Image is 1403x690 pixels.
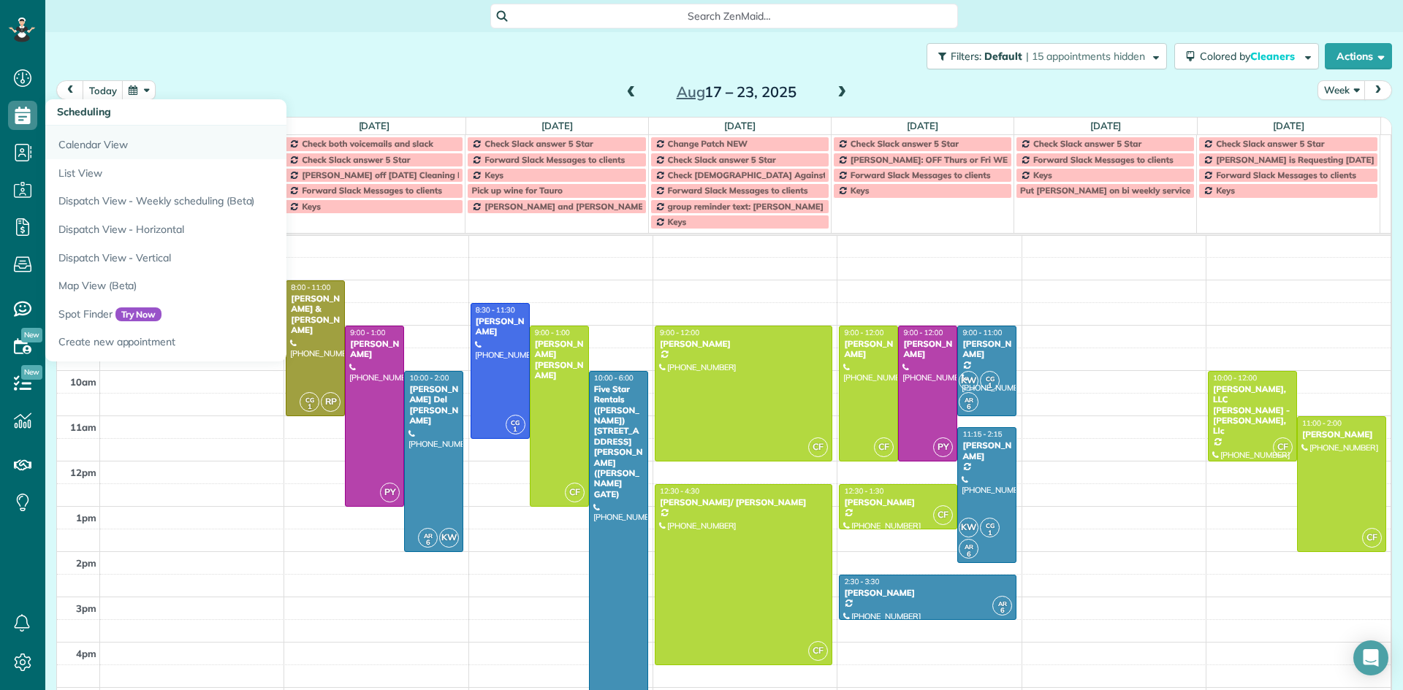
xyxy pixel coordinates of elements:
[302,138,433,149] span: Check both voicemails and slack
[660,486,699,496] span: 12:30 - 4:30
[83,80,123,100] button: today
[962,440,1012,461] div: [PERSON_NAME]
[844,328,883,337] span: 9:00 - 12:00
[302,169,503,180] span: [PERSON_NAME] off [DATE] Cleaning Restaurant
[851,169,991,180] span: Forward Slack Messages to clients
[1273,437,1293,457] span: CF
[1216,169,1356,180] span: Forward Slack Messages to clients
[668,169,880,180] span: Check [DEMOGRAPHIC_DATA] Against Spreadsheet
[981,526,999,540] small: 1
[962,339,1012,360] div: [PERSON_NAME]
[933,437,953,457] span: PY
[305,396,314,404] span: CG
[484,154,625,165] span: Forward Slack Messages to clients
[677,83,705,101] span: Aug
[408,384,459,426] div: [PERSON_NAME] Del [PERSON_NAME]
[668,154,776,165] span: Check Slack answer 5 Star
[1174,43,1319,69] button: Colored byCleaners
[1213,373,1257,383] span: 10:00 - 12:00
[1212,384,1293,437] div: [PERSON_NAME], LLC [PERSON_NAME] - [PERSON_NAME], Llc
[1353,640,1388,675] div: Open Intercom Messenger
[76,602,96,614] span: 3pm
[45,215,411,244] a: Dispatch View - Horizontal
[45,187,411,215] a: Dispatch View - Weekly scheduling (Beta)
[1325,43,1392,69] button: Actions
[21,328,42,342] span: New
[76,648,96,659] span: 4pm
[981,379,999,393] small: 1
[1020,185,1195,196] span: Put [PERSON_NAME] on bi weekly services
[1216,185,1235,196] span: Keys
[1033,138,1141,149] span: Check Slack answer 5 Star
[115,307,162,322] span: Try Now
[645,84,828,100] h2: 17 – 23, 2025
[70,421,96,433] span: 11am
[475,316,525,337] div: [PERSON_NAME]
[57,105,111,118] span: Scheduling
[350,328,385,337] span: 9:00 - 1:00
[291,283,330,292] span: 8:00 - 11:00
[302,201,321,212] span: Keys
[668,216,687,227] span: Keys
[844,577,879,586] span: 2:30 - 3:30
[1200,50,1300,63] span: Colored by
[593,384,644,499] div: Five Star Rentals ([PERSON_NAME]) [STREET_ADDRESS][PERSON_NAME] ([PERSON_NAME] GATE)
[986,521,995,529] span: CG
[808,641,828,661] span: CF
[565,483,585,502] span: CF
[1250,50,1297,63] span: Cleaners
[541,120,573,131] a: [DATE]
[902,339,953,360] div: [PERSON_NAME]
[962,328,1002,337] span: 9:00 - 11:00
[419,536,437,550] small: 6
[984,50,1023,63] span: Default
[668,185,808,196] span: Forward Slack Messages to clients
[45,328,411,361] a: Create new appointment
[45,159,411,188] a: List View
[959,518,978,537] span: KW
[659,497,828,507] div: [PERSON_NAME]/ [PERSON_NAME]
[302,154,410,165] span: Check Slack answer 5 Star
[506,423,525,437] small: 1
[843,497,953,507] div: [PERSON_NAME]
[1033,169,1052,180] span: Keys
[959,400,978,414] small: 6
[808,437,828,457] span: CF
[874,437,894,457] span: CF
[424,532,433,540] span: AR
[359,120,390,131] a: [DATE]
[844,486,883,496] span: 12:30 - 1:30
[1362,528,1382,548] span: CF
[300,400,319,414] small: 1
[535,328,570,337] span: 9:00 - 1:00
[1090,120,1122,131] a: [DATE]
[903,328,943,337] span: 9:00 - 12:00
[1026,50,1145,63] span: | 15 appointments hidden
[843,339,894,360] div: [PERSON_NAME]
[380,483,400,502] span: PY
[659,339,828,349] div: [PERSON_NAME]
[1273,120,1304,131] a: [DATE]
[594,373,634,383] span: 10:00 - 6:00
[484,201,717,212] span: [PERSON_NAME] and [PERSON_NAME] Off Every [DATE]
[660,328,699,337] span: 9:00 - 12:00
[959,548,978,561] small: 6
[76,557,96,569] span: 2pm
[70,376,96,388] span: 10am
[45,126,411,159] a: Calendar View
[993,604,1011,618] small: 6
[21,365,42,380] span: New
[724,120,756,131] a: [DATE]
[951,50,981,63] span: Filters:
[76,512,96,524] span: 1pm
[1216,138,1324,149] span: Check Slack answer 5 Star
[851,138,959,149] span: Check Slack answer 5 Star
[919,43,1167,69] a: Filters: Default | 15 appointments hidden
[45,272,411,300] a: Map View (Beta)
[965,543,973,551] span: AR
[45,300,411,329] a: Spot FinderTry Now
[668,201,824,212] span: group reminder text: [PERSON_NAME]
[439,528,459,548] span: KW
[321,392,341,412] span: RP
[484,169,503,180] span: Keys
